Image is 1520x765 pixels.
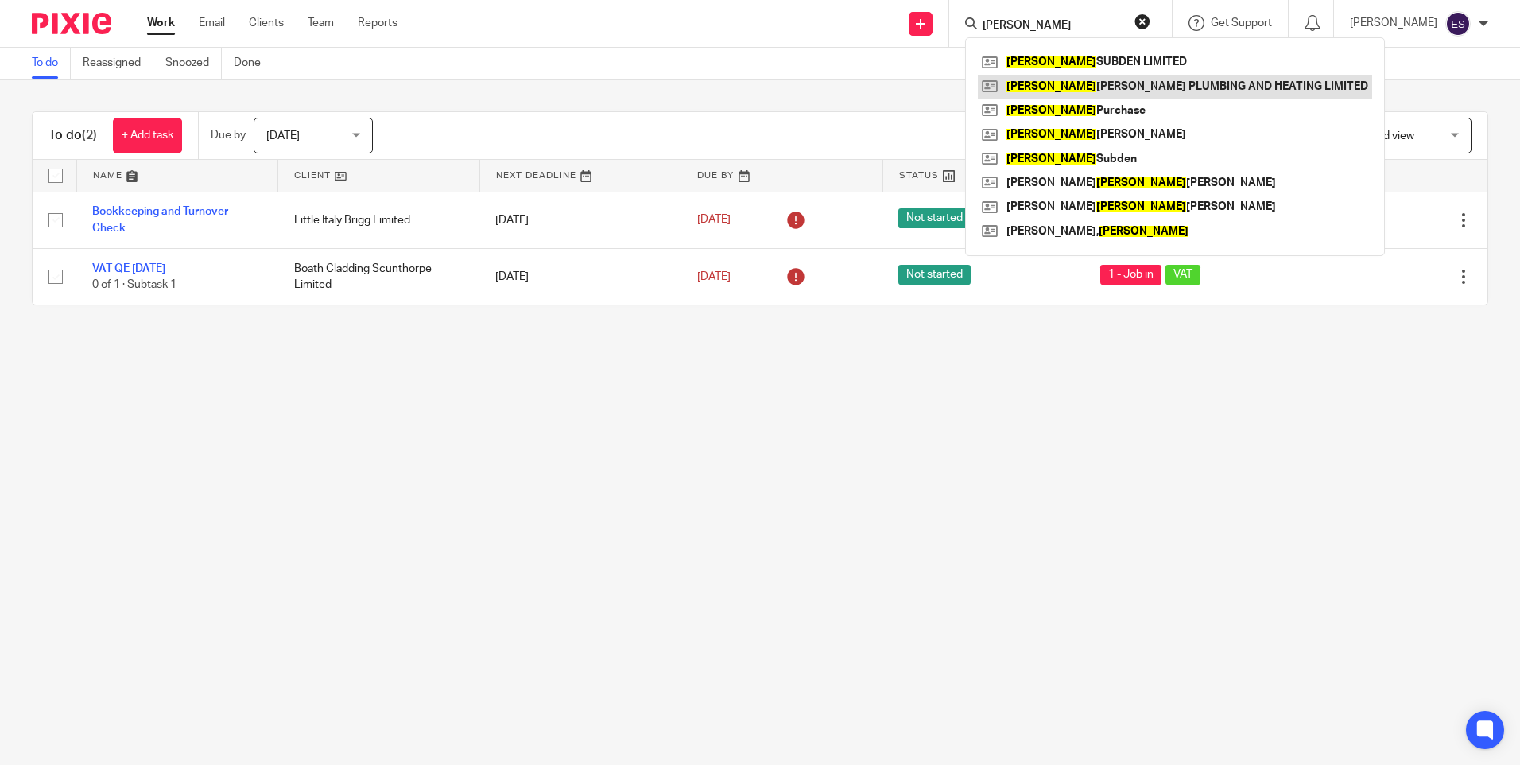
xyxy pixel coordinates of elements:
td: Little Italy Brigg Limited [278,192,480,248]
a: VAT QE [DATE] [92,263,165,274]
button: Clear [1134,14,1150,29]
a: Reports [358,15,397,31]
p: Due by [211,127,246,143]
span: (2) [82,129,97,142]
a: Reassigned [83,48,153,79]
span: [DATE] [697,215,731,226]
img: svg%3E [1445,11,1471,37]
p: [PERSON_NAME] [1350,15,1437,31]
a: Email [199,15,225,31]
span: Not started [898,208,971,228]
a: Done [234,48,273,79]
span: 0 of 1 · Subtask 1 [92,279,176,290]
span: Not started [898,265,971,285]
a: + Add task [113,118,182,153]
span: [DATE] [266,130,300,142]
a: Snoozed [165,48,222,79]
a: Work [147,15,175,31]
a: Bookkeeping and Turnover Check [92,206,228,233]
span: VAT [1165,265,1200,285]
input: Search [981,19,1124,33]
td: [DATE] [479,248,681,305]
a: Clients [249,15,284,31]
a: Team [308,15,334,31]
a: To do [32,48,71,79]
h1: To do [48,127,97,144]
img: Pixie [32,13,111,34]
td: [DATE] [479,192,681,248]
span: [DATE] [697,271,731,282]
span: 1 - Job in [1100,265,1161,285]
span: Get Support [1211,17,1272,29]
td: Boath Cladding Scunthorpe Limited [278,248,480,305]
